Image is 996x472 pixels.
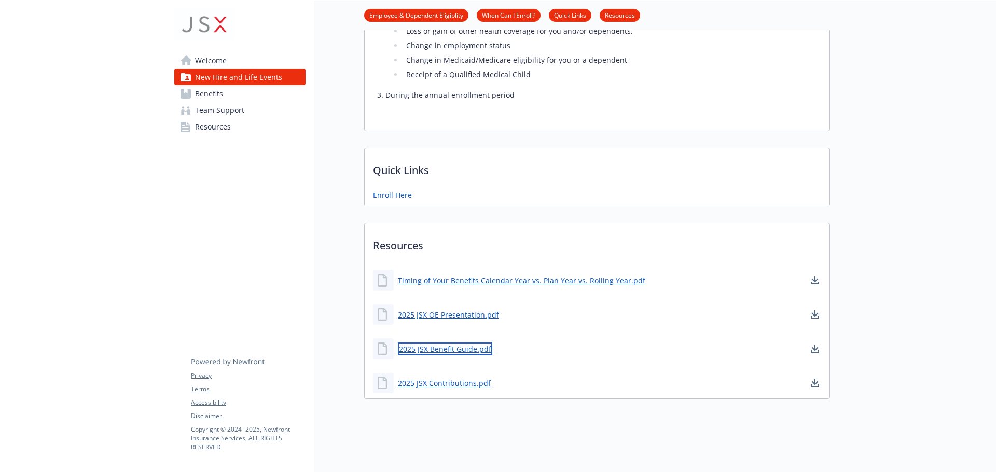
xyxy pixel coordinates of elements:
a: Timing of Your Benefits Calendar Year vs. Plan Year vs. Rolling Year.pdf [398,275,645,286]
a: When Can I Enroll? [477,10,541,20]
li: Loss or gain of other health coverage for you and/or dependents. [403,25,817,37]
span: Benefits [195,85,223,102]
li: Change in Medicaid/Medicare eligibility for you or a dependent [403,54,817,66]
a: Terms [191,384,305,394]
a: Resources [174,119,306,135]
p: Resources [365,223,829,262]
a: download document [809,274,821,287]
a: Welcome [174,52,306,69]
span: New Hire and Life Events [195,69,282,85]
a: 2025 JSX Benefit Guide.pdf [398,342,492,355]
a: New Hire and Life Events [174,69,306,85]
p: 3. During the annual enrollment period [377,89,817,102]
span: Welcome [195,52,227,69]
a: download document [809,308,821,321]
a: Team Support [174,102,306,119]
a: Quick Links [549,10,591,20]
a: Benefits [174,85,306,102]
li: Change in employment status [403,39,817,52]
a: 2025 JSX OE Presentation.pdf [398,309,499,320]
a: download document [809,377,821,389]
a: Resources [600,10,640,20]
a: Enroll Here [373,190,412,201]
li: Receipt of a Qualified Medical Child [403,68,817,81]
p: Quick Links [365,148,829,187]
span: Resources [195,119,231,135]
p: Copyright © 2024 - 2025 , Newfront Insurance Services, ALL RIGHTS RESERVED [191,425,305,451]
a: Accessibility [191,398,305,407]
a: download document [809,342,821,355]
a: Employee & Dependent Eligiblity [364,10,468,20]
a: Disclaimer [191,411,305,421]
span: Team Support [195,102,244,119]
a: 2025 JSX Contributions.pdf [398,378,491,389]
a: Privacy [191,371,305,380]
